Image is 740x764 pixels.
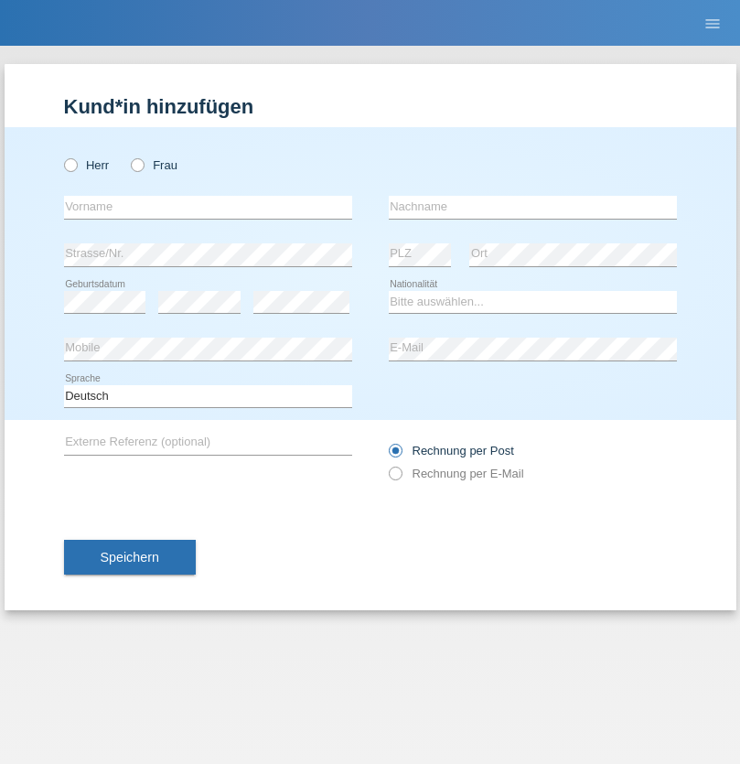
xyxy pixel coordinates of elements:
h1: Kund*in hinzufügen [64,95,677,118]
label: Frau [131,158,177,172]
label: Herr [64,158,110,172]
input: Frau [131,158,143,170]
input: Rechnung per E-Mail [389,467,401,490]
i: menu [703,15,722,33]
a: menu [694,17,731,28]
label: Rechnung per E-Mail [389,467,524,480]
label: Rechnung per Post [389,444,514,457]
input: Herr [64,158,76,170]
span: Speichern [101,550,159,565]
input: Rechnung per Post [389,444,401,467]
button: Speichern [64,540,196,575]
